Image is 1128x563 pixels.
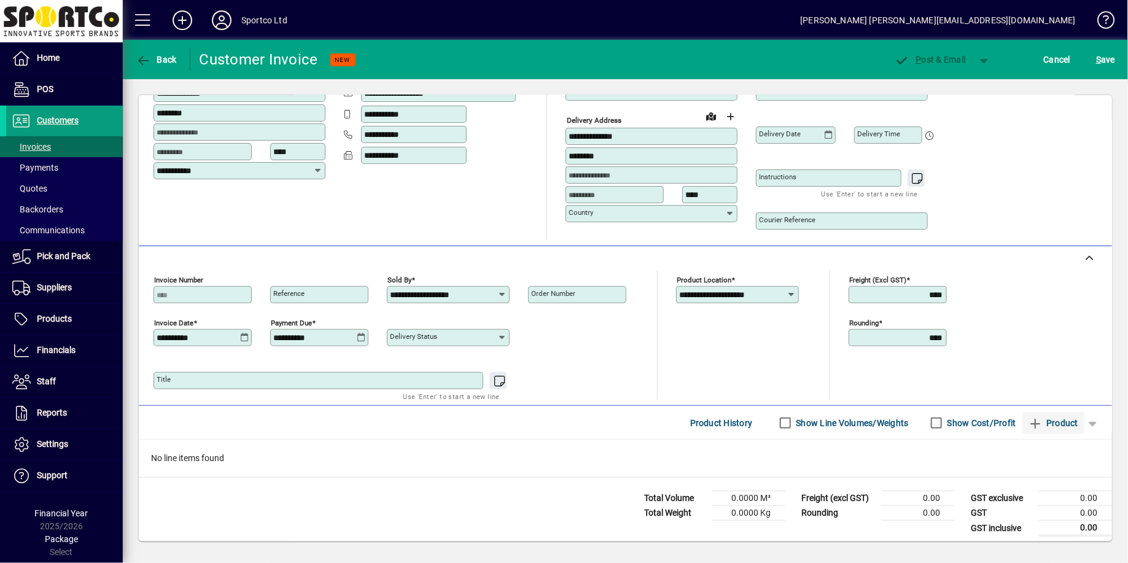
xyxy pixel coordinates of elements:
[1041,49,1074,71] button: Cancel
[6,241,123,272] a: Pick and Pack
[889,49,972,71] button: Post & Email
[390,332,437,341] mat-label: Delivery status
[6,74,123,105] a: POS
[12,225,85,235] span: Communications
[37,314,72,324] span: Products
[136,55,177,64] span: Back
[916,55,922,64] span: P
[37,53,60,63] span: Home
[759,215,815,224] mat-label: Courier Reference
[1096,50,1115,69] span: ave
[1088,2,1113,42] a: Knowledge Base
[849,276,906,284] mat-label: Freight (excl GST)
[1029,413,1078,433] span: Product
[759,130,801,138] mat-label: Delivery date
[1093,49,1118,71] button: Save
[37,439,68,449] span: Settings
[154,319,193,327] mat-label: Invoice date
[123,49,190,71] app-page-header-button: Back
[6,335,123,366] a: Financials
[12,184,47,193] span: Quotes
[154,276,203,284] mat-label: Invoice number
[6,460,123,491] a: Support
[37,470,68,480] span: Support
[677,276,731,284] mat-label: Product location
[335,56,351,64] span: NEW
[37,84,53,94] span: POS
[638,491,712,506] td: Total Volume
[271,319,312,327] mat-label: Payment due
[139,440,1112,477] div: No line items found
[881,491,955,506] td: 0.00
[35,508,88,518] span: Financial Year
[133,49,180,71] button: Back
[273,289,305,298] mat-label: Reference
[202,9,241,31] button: Profile
[638,506,712,521] td: Total Weight
[701,106,721,126] a: View on map
[895,55,966,64] span: ost & Email
[403,389,500,403] mat-hint: Use 'Enter' to start a new line
[531,289,575,298] mat-label: Order number
[857,130,900,138] mat-label: Delivery time
[37,345,76,355] span: Financials
[965,491,1038,506] td: GST exclusive
[712,491,785,506] td: 0.0000 M³
[6,157,123,178] a: Payments
[800,10,1076,30] div: [PERSON_NAME] [PERSON_NAME][EMAIL_ADDRESS][DOMAIN_NAME]
[12,163,58,173] span: Payments
[37,376,56,386] span: Staff
[690,413,753,433] span: Product History
[6,398,123,429] a: Reports
[1096,55,1101,64] span: S
[6,273,123,303] a: Suppliers
[6,136,123,157] a: Invoices
[12,204,63,214] span: Backorders
[849,319,879,327] mat-label: Rounding
[965,506,1038,521] td: GST
[157,375,171,384] mat-label: Title
[45,534,78,544] span: Package
[6,43,123,74] a: Home
[794,417,909,429] label: Show Line Volumes/Weights
[6,178,123,199] a: Quotes
[37,251,90,261] span: Pick and Pack
[712,506,785,521] td: 0.0000 Kg
[37,282,72,292] span: Suppliers
[685,412,758,434] button: Product History
[387,276,411,284] mat-label: Sold by
[163,9,202,31] button: Add
[945,417,1016,429] label: Show Cost/Profit
[1022,412,1084,434] button: Product
[822,187,918,201] mat-hint: Use 'Enter' to start a new line
[881,506,955,521] td: 0.00
[6,429,123,460] a: Settings
[6,220,123,241] a: Communications
[6,304,123,335] a: Products
[569,208,593,217] mat-label: Country
[6,199,123,220] a: Backorders
[200,50,318,69] div: Customer Invoice
[37,408,67,417] span: Reports
[12,142,51,152] span: Invoices
[37,115,79,125] span: Customers
[1038,491,1112,506] td: 0.00
[795,506,881,521] td: Rounding
[1038,521,1112,536] td: 0.00
[241,10,287,30] div: Sportco Ltd
[1038,506,1112,521] td: 0.00
[1044,50,1071,69] span: Cancel
[965,521,1038,536] td: GST inclusive
[795,491,881,506] td: Freight (excl GST)
[759,173,796,181] mat-label: Instructions
[721,107,741,126] button: Choose address
[6,367,123,397] a: Staff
